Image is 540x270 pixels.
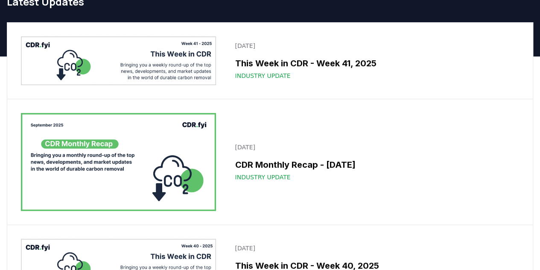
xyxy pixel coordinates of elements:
a: [DATE]This Week in CDR - Week 41, 2025Industry Update [230,36,519,85]
span: Industry Update [235,71,290,80]
p: [DATE] [235,244,514,252]
p: [DATE] [235,42,514,50]
h3: CDR Monthly Recap - [DATE] [235,158,514,171]
span: Industry Update [235,173,290,181]
p: [DATE] [235,143,514,151]
img: This Week in CDR - Week 41, 2025 blog post image [21,36,216,85]
a: [DATE]CDR Monthly Recap - [DATE]Industry Update [230,138,519,187]
h3: This Week in CDR - Week 41, 2025 [235,57,514,70]
img: CDR Monthly Recap - September 2025 blog post image [21,113,216,211]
